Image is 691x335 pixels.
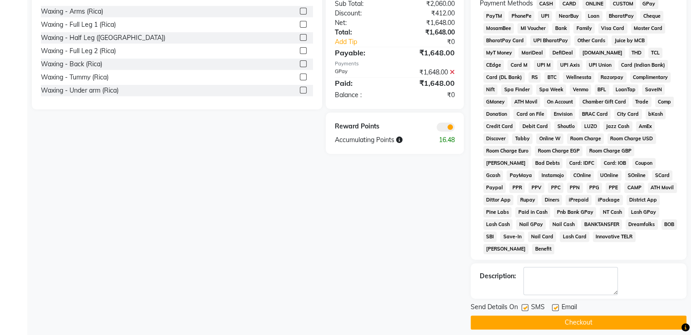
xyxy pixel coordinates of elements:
[586,146,634,156] span: Room Charge GBP
[395,47,462,58] div: ₹1,648.00
[483,170,503,181] span: Gcash
[618,60,668,70] span: Card (Indian Bank)
[566,158,597,168] span: Card: IDFC
[41,20,116,30] div: Waxing - Full Leg 1 (Rica)
[517,23,548,34] span: MI Voucher
[579,109,611,119] span: BRAC Card
[519,121,551,132] span: Debit Card
[528,182,544,193] span: PPV
[652,170,672,181] span: SCard
[606,182,621,193] span: PPE
[601,158,629,168] span: Card: IOB
[655,97,674,107] span: Comp
[513,109,547,119] span: Card on File
[632,97,651,107] span: Trade
[544,72,559,83] span: BTC
[483,158,529,168] span: [PERSON_NAME]
[395,28,462,37] div: ₹1,648.00
[554,207,596,217] span: Pnb Bank GPay
[532,158,562,168] span: Bad Debts
[517,195,538,205] span: Rupay
[483,60,504,70] span: CEdge
[640,11,663,21] span: Cheque
[595,84,609,95] span: BFL
[530,35,571,46] span: UPI BharatPay
[587,182,602,193] span: PPG
[549,219,577,230] span: Nail Cash
[636,121,655,132] span: AmEx
[570,170,594,181] span: COnline
[531,302,545,314] span: SMS
[483,23,514,34] span: MosamBee
[630,72,671,83] span: Complimentary
[508,11,534,21] span: PhonePe
[471,315,686,330] button: Checkout
[538,170,567,181] span: Instamojo
[542,195,562,205] span: Diners
[483,182,506,193] span: Paypal
[483,195,514,205] span: Dittor App
[515,207,550,217] span: Paid in Cash
[632,158,656,168] span: Coupon
[41,7,103,16] div: Waxing - Arms (Rica)
[598,72,626,83] span: Razorpay
[567,182,583,193] span: PPN
[648,182,677,193] span: ATH Movil
[566,195,592,205] span: iPrepaid
[395,9,462,18] div: ₹412.00
[328,122,395,132] div: Reward Points
[532,244,554,254] span: Benefit
[41,86,119,95] div: Waxing - Under arm (Rica)
[483,35,527,46] span: BharatPay Card
[509,182,525,193] span: PPR
[395,78,462,89] div: ₹1,648.00
[625,170,649,181] span: SOnline
[557,60,582,70] span: UPI Axis
[483,146,532,156] span: Room Charge Euro
[548,182,563,193] span: PPC
[516,219,546,230] span: Nail GPay
[581,219,622,230] span: BANKTANSFER
[538,11,552,21] span: UPI
[328,37,406,47] a: Add Tip
[661,219,677,230] span: BOB
[626,195,660,205] span: District App
[328,28,395,37] div: Total:
[631,23,666,34] span: Master Card
[483,244,529,254] span: [PERSON_NAME]
[536,133,563,144] span: Online W
[41,73,109,82] div: Waxing - Tummy (Rica)
[593,232,636,242] span: Innovative TELR
[483,207,512,217] span: Pine Labs
[328,135,428,145] div: Accumulating Points
[551,109,575,119] span: Envision
[642,84,665,95] span: SaveIN
[328,47,395,58] div: Payable:
[600,207,625,217] span: NT Cash
[585,11,602,21] span: Loan
[603,121,632,132] span: Jazz Cash
[598,23,627,34] span: Visa Card
[480,271,516,281] div: Description:
[624,182,644,193] span: CAMP
[483,121,516,132] span: Credit Card
[483,84,498,95] span: Nift
[471,302,518,314] span: Send Details On
[483,232,497,242] span: SBI
[335,60,455,68] div: Payments
[500,232,524,242] span: Save-In
[428,135,461,145] div: 16.48
[554,121,577,132] span: Shoutlo
[41,59,102,69] div: Waxing - Back (Rica)
[570,84,591,95] span: Venmo
[544,97,576,107] span: On Account
[483,133,509,144] span: Discover
[406,37,461,47] div: ₹0
[328,78,395,89] div: Paid:
[528,72,541,83] span: RS
[567,133,604,144] span: Room Charge
[483,97,508,107] span: GMoney
[562,302,577,314] span: Email
[628,207,659,217] span: Lash GPay
[501,84,532,95] span: Spa Finder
